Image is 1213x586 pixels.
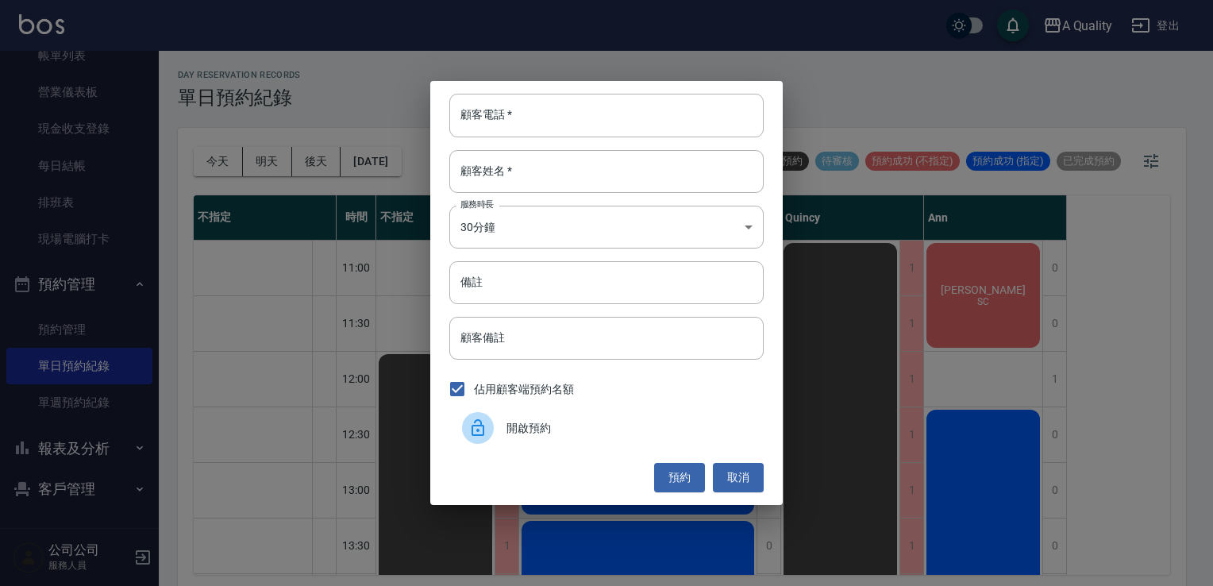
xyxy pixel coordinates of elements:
div: 開啟預約 [449,406,764,450]
span: 佔用顧客端預約名額 [474,381,574,398]
button: 取消 [713,463,764,492]
span: 開啟預約 [506,420,751,437]
label: 服務時長 [460,199,494,210]
div: 30分鐘 [449,206,764,249]
button: 預約 [654,463,705,492]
